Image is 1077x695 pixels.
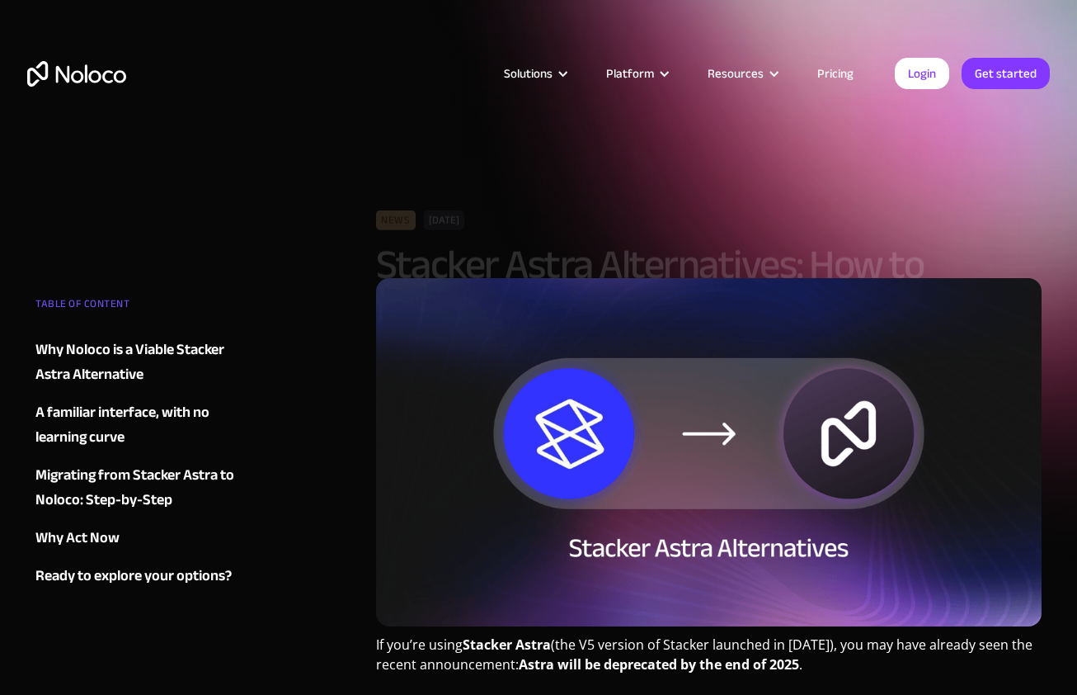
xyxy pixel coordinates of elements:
[35,564,232,589] div: Ready to explore your options?
[35,526,120,551] div: Why Act Now
[483,63,586,84] div: Solutions
[708,63,764,84] div: Resources
[519,655,799,674] strong: Astra will be deprecated by the end of 2025
[424,210,464,230] div: [DATE]
[895,58,949,89] a: Login
[35,463,235,513] a: Migrating from Stacker Astra to Noloco: Step-by-Step
[35,338,235,387] a: Why Noloco is a Viable Stacker Astra Alternative
[35,526,235,551] a: Why Act Now
[463,636,551,654] strong: Stacker Astra
[35,291,235,324] div: TABLE OF CONTENT
[962,58,1050,89] a: Get started
[27,61,126,87] a: home
[687,63,797,84] div: Resources
[35,564,235,589] a: Ready to explore your options?
[586,63,687,84] div: Platform
[376,243,1042,332] h1: Stacker Astra Alternatives: How to Migrate to Noloco in time
[504,63,553,84] div: Solutions
[35,400,235,450] a: A familiar interface, with no learning curve
[376,210,416,230] div: News
[797,63,874,84] a: Pricing
[376,635,1042,687] p: If you’re using (the V5 version of Stacker launched in [DATE]), you may have already seen the rec...
[606,63,654,84] div: Platform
